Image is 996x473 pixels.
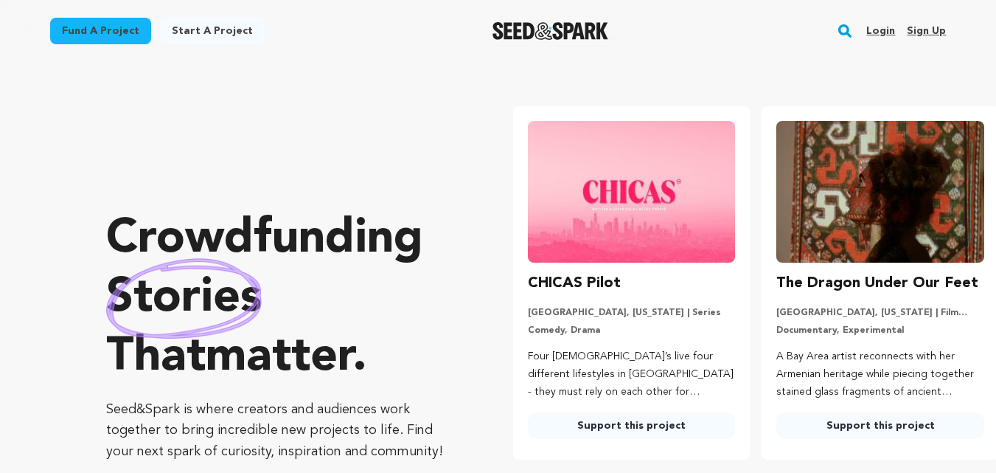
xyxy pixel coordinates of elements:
[206,334,352,381] span: matter
[776,348,984,401] p: A Bay Area artist reconnects with her Armenian heritage while piecing together stained glass frag...
[528,348,736,401] p: Four [DEMOGRAPHIC_DATA]’s live four different lifestyles in [GEOGRAPHIC_DATA] - they must rely on...
[776,412,984,439] a: Support this project
[528,272,621,295] h3: CHICAS Pilot
[776,307,984,319] p: [GEOGRAPHIC_DATA], [US_STATE] | Film Feature
[106,210,454,387] p: Crowdfunding that .
[528,307,736,319] p: [GEOGRAPHIC_DATA], [US_STATE] | Series
[776,325,984,336] p: Documentary, Experimental
[528,121,736,263] img: CHICAS Pilot image
[776,121,984,263] img: The Dragon Under Our Feet image
[528,325,736,336] p: Comedy, Drama
[776,272,978,295] h3: The Dragon Under Our Feet
[866,19,895,43] a: Login
[492,22,608,40] img: Seed&Spark Logo Dark Mode
[492,22,608,40] a: Seed&Spark Homepage
[106,399,454,463] p: Seed&Spark is where creators and audiences work together to bring incredible new projects to life...
[907,19,946,43] a: Sign up
[106,258,262,339] img: hand sketched image
[160,18,265,44] a: Start a project
[528,412,736,439] a: Support this project
[50,18,151,44] a: Fund a project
